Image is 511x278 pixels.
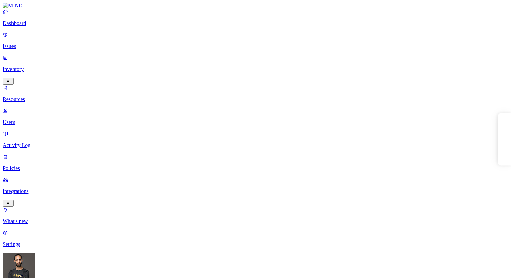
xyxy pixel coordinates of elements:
p: Policies [3,165,508,171]
p: What's new [3,218,508,224]
p: Users [3,119,508,125]
p: Settings [3,241,508,247]
p: Inventory [3,66,508,72]
a: Policies [3,154,508,171]
a: Issues [3,32,508,49]
a: MIND [3,3,508,9]
a: Settings [3,230,508,247]
p: Integrations [3,188,508,194]
p: Activity Log [3,142,508,148]
a: Inventory [3,55,508,84]
a: Activity Log [3,131,508,148]
img: MIND [3,3,23,9]
p: Issues [3,43,508,49]
p: Resources [3,96,508,102]
a: Integrations [3,177,508,206]
p: Dashboard [3,20,508,26]
a: Dashboard [3,9,508,26]
a: Users [3,108,508,125]
a: Resources [3,85,508,102]
a: What's new [3,207,508,224]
